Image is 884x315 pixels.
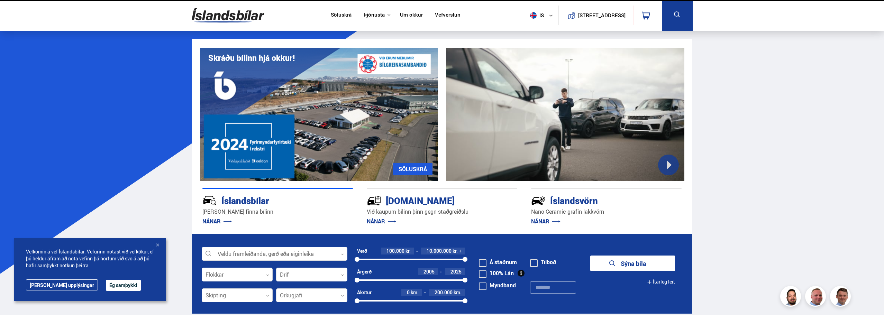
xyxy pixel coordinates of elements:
p: Nano Ceramic grafín lakkvörn [531,208,682,216]
img: -Svtn6bYgwAsiwNX.svg [531,193,546,208]
span: 2005 [423,268,435,275]
img: tr5P-W3DuiFaO7aO.svg [367,193,381,208]
img: siFngHWaQ9KaOqBr.png [806,287,827,308]
div: Íslandsbílar [202,194,328,206]
a: Um okkur [400,12,423,19]
div: Akstur [357,290,372,295]
label: Myndband [479,282,516,288]
p: [PERSON_NAME] finna bílinn [202,208,353,216]
span: kr. [453,248,458,254]
label: Á staðnum [479,259,517,265]
a: NÁNAR [202,217,232,225]
span: 100.000 [386,248,404,254]
img: G0Ugv5HjCgRt.svg [192,4,264,27]
a: Vefverslun [435,12,461,19]
a: NÁNAR [531,217,561,225]
span: Velkomin á vef Íslandsbílar. Vefurinn notast við vefkökur, ef þú heldur áfram að nota vefinn þá h... [26,248,154,269]
a: SÖLUSKRÁ [393,163,432,175]
button: Þjónusta [364,12,385,18]
a: Söluskrá [331,12,352,19]
label: Tilboð [530,259,556,265]
button: Ég samþykki [106,280,141,291]
button: [STREET_ADDRESS] [581,12,623,18]
div: Árgerð [357,269,372,275]
img: svg+xml;base64,PHN2ZyB4bWxucz0iaHR0cDovL3d3dy53My5vcmcvMjAwMC9zdmciIHdpZHRoPSI1MTIiIGhlaWdodD0iNT... [530,12,537,19]
span: kr. [405,248,411,254]
button: is [527,5,558,26]
button: Sýna bíla [590,256,675,271]
a: [PERSON_NAME] upplýsingar [26,279,98,290]
span: km. [411,290,419,295]
span: 0 [407,289,410,296]
span: 200.000 [435,289,453,296]
button: Ítarleg leit [647,274,675,290]
img: FbJEzSuNWCJXmdc-.webp [831,287,852,308]
img: nhp88E3Fdnt1Opn2.png [781,287,802,308]
h1: Skráðu bílinn hjá okkur! [208,53,295,63]
img: JRvxyua_JYH6wB4c.svg [202,193,217,208]
a: NÁNAR [367,217,396,225]
div: [DOMAIN_NAME] [367,194,493,206]
div: Verð [357,248,367,254]
span: is [527,12,545,19]
div: Íslandsvörn [531,194,657,206]
span: 10.000.000 [427,248,452,254]
p: Við kaupum bílinn þinn gegn staðgreiðslu [367,208,517,216]
label: 100% Lán [479,270,514,276]
span: km. [454,290,462,295]
img: eKx6w-_Home_640_.png [200,48,438,181]
span: 2025 [450,268,462,275]
span: + [459,248,462,254]
a: [STREET_ADDRESS] [562,6,629,25]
